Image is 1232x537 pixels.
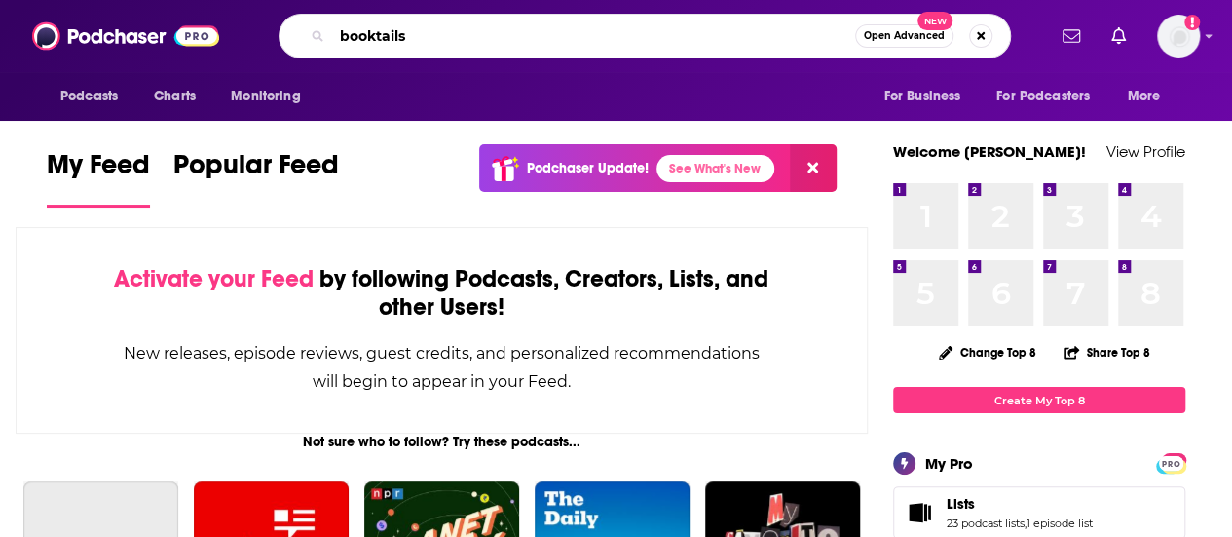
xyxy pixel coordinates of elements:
[1055,19,1088,53] a: Show notifications dropdown
[1027,517,1093,530] a: 1 episode list
[16,434,868,450] div: Not sure who to follow? Try these podcasts...
[173,148,339,193] span: Popular Feed
[1114,78,1185,115] button: open menu
[114,339,769,396] div: New releases, episode reviews, guest credits, and personalized recommendations will begin to appe...
[173,148,339,208] a: Popular Feed
[947,495,975,513] span: Lists
[947,495,1093,513] a: Lists
[1159,455,1182,470] a: PRO
[656,155,774,182] a: See What's New
[332,20,855,52] input: Search podcasts, credits, & more...
[154,83,196,110] span: Charts
[984,78,1118,115] button: open menu
[947,517,1025,530] a: 23 podcast lists
[47,78,143,115] button: open menu
[1103,19,1134,53] a: Show notifications dropdown
[47,148,150,208] a: My Feed
[996,83,1090,110] span: For Podcasters
[60,83,118,110] span: Podcasts
[47,148,150,193] span: My Feed
[893,387,1185,413] a: Create My Top 8
[1184,15,1200,30] svg: Add a profile image
[927,340,1048,364] button: Change Top 8
[279,14,1011,58] div: Search podcasts, credits, & more...
[1159,456,1182,471] span: PRO
[1025,517,1027,530] span: ,
[32,18,219,55] img: Podchaser - Follow, Share and Rate Podcasts
[527,160,649,176] p: Podchaser Update!
[900,499,939,526] a: Lists
[114,264,314,293] span: Activate your Feed
[870,78,985,115] button: open menu
[855,24,953,48] button: Open AdvancedNew
[1106,142,1185,161] a: View Profile
[893,142,1086,161] a: Welcome [PERSON_NAME]!
[864,31,945,41] span: Open Advanced
[217,78,325,115] button: open menu
[1157,15,1200,58] span: Logged in as fvultaggio
[231,83,300,110] span: Monitoring
[1128,83,1161,110] span: More
[1157,15,1200,58] button: Show profile menu
[883,83,960,110] span: For Business
[114,265,769,322] div: by following Podcasts, Creators, Lists, and other Users!
[1157,15,1200,58] img: User Profile
[925,454,973,473] div: My Pro
[917,12,952,30] span: New
[141,78,207,115] a: Charts
[1064,333,1151,371] button: Share Top 8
